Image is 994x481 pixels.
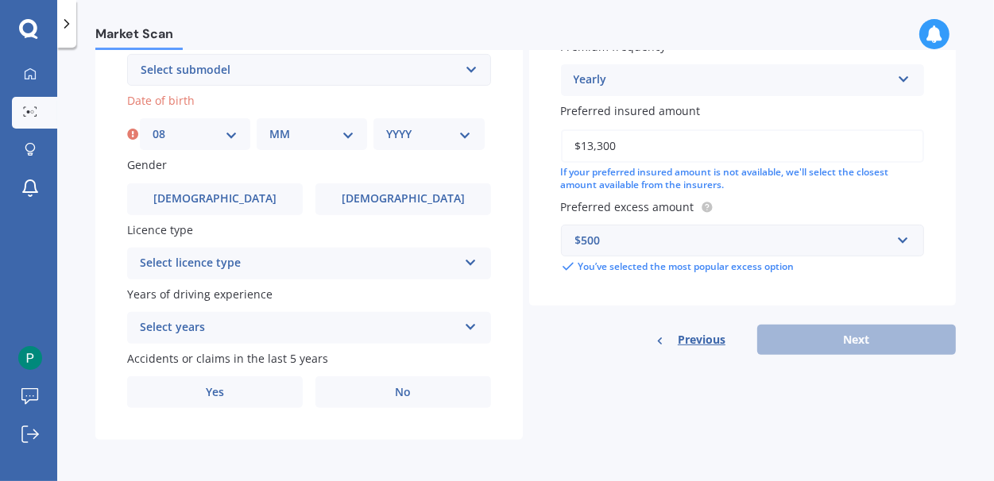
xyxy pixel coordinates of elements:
[153,192,277,206] span: [DEMOGRAPHIC_DATA]
[575,232,892,249] div: $500
[140,254,458,273] div: Select licence type
[678,328,725,352] span: Previous
[127,158,167,173] span: Gender
[561,199,694,214] span: Preferred excess amount
[127,222,193,237] span: Licence type
[574,71,892,90] div: Yearly
[395,386,411,399] span: No
[206,386,224,399] span: Yes
[18,346,42,370] img: ACg8ocKTFO0QFYKlGYqUIfaIjU6PFXbYeb_xeqm2-v6xLzAS1K860Q=s96-c
[127,287,273,302] span: Years of driving experience
[561,129,925,163] input: Enter amount
[561,260,925,274] div: You’ve selected the most popular excess option
[561,104,701,119] span: Preferred insured amount
[95,26,183,48] span: Market Scan
[140,318,458,337] div: Select years
[561,166,925,193] div: If your preferred insured amount is not available, we'll select the closest amount available from...
[127,351,328,366] span: Accidents or claims in the last 5 years
[127,93,195,108] span: Date of birth
[342,192,465,206] span: [DEMOGRAPHIC_DATA]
